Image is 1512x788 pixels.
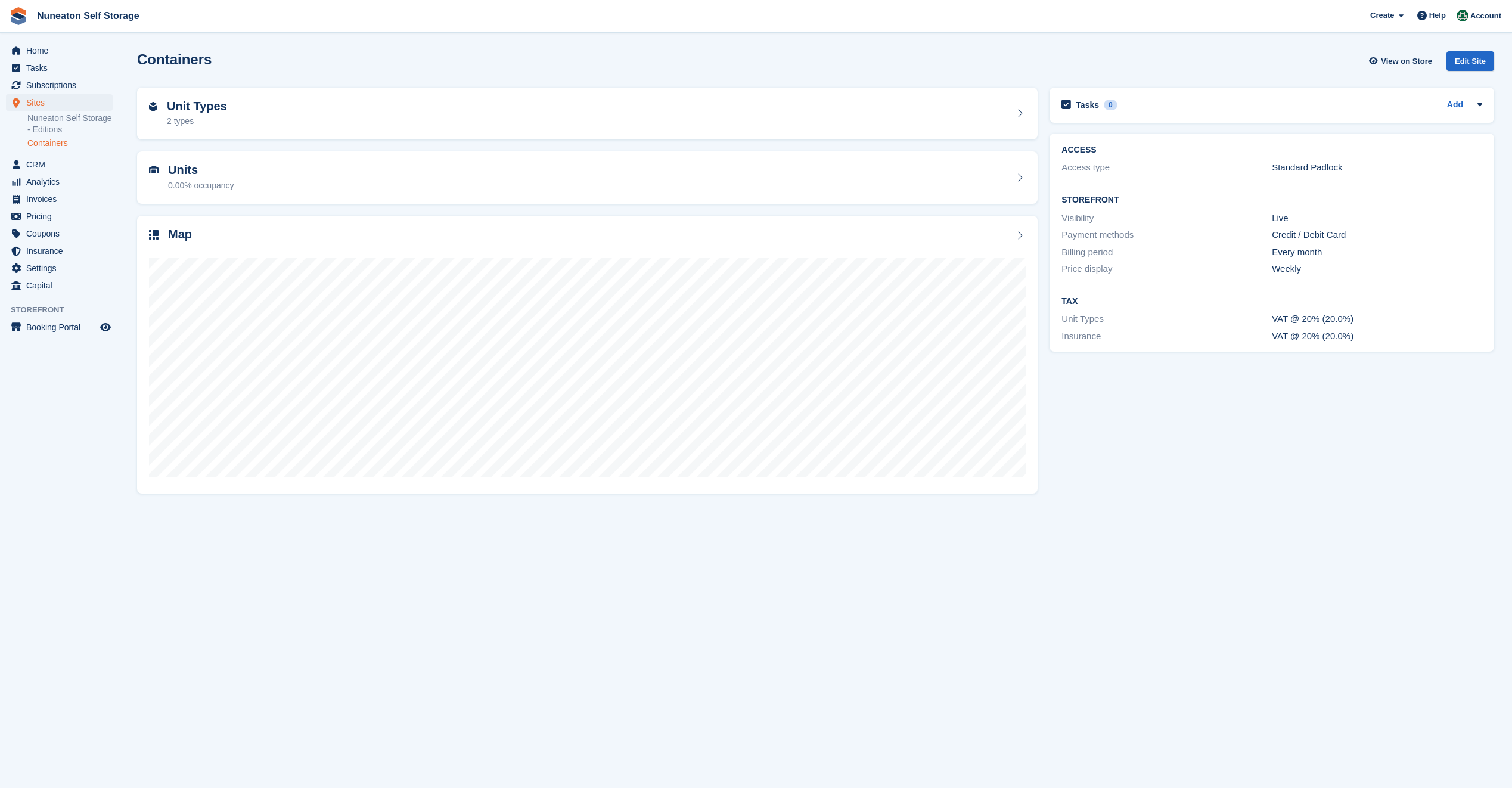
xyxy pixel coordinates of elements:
a: Preview store [98,320,113,334]
span: Create [1370,10,1394,21]
a: menu [6,60,113,76]
a: Nuneaton Self Storage - Editions [27,113,113,135]
h2: Containers [137,51,212,67]
span: Coupons [26,225,98,242]
img: unit-type-icn-2b2737a686de81e16bb02015468b77c625bbabd49415b5ef34ead5e3b44a266d.svg [149,102,157,111]
div: Payment methods [1061,228,1272,242]
a: menu [6,173,113,190]
div: Standard Padlock [1272,161,1482,175]
a: menu [6,94,113,111]
img: map-icn-33ee37083ee616e46c38cad1a60f524a97daa1e2b2c8c0bc3eb3415660979fc1.svg [149,230,159,240]
a: menu [6,156,113,173]
div: Edit Site [1446,51,1494,71]
h2: Tax [1061,297,1482,306]
a: Units 0.00% occupancy [137,151,1038,204]
div: Price display [1061,262,1272,276]
a: Edit Site [1446,51,1494,76]
img: Amanda [1457,10,1468,21]
a: menu [6,208,113,225]
span: Analytics [26,173,98,190]
a: menu [6,191,113,207]
div: Insurance [1061,330,1272,343]
div: 0.00% occupancy [168,179,234,192]
img: unit-icn-7be61d7bf1b0ce9d3e12c5938cc71ed9869f7b940bace4675aadf7bd6d80202e.svg [149,166,159,174]
span: View on Store [1381,55,1432,67]
div: Unit Types [1061,312,1272,326]
a: menu [6,42,113,59]
h2: Unit Types [167,100,227,113]
div: Visibility [1061,212,1272,225]
a: menu [6,243,113,259]
a: menu [6,77,113,94]
span: Tasks [26,60,98,76]
span: Help [1429,10,1446,21]
h2: Tasks [1076,100,1099,110]
h2: Storefront [1061,196,1482,205]
a: Map [137,216,1038,494]
span: Insurance [26,243,98,259]
span: Home [26,42,98,59]
span: Booking Portal [26,319,98,336]
span: Invoices [26,191,98,207]
div: Every month [1272,246,1482,259]
div: 0 [1104,100,1117,110]
div: Weekly [1272,262,1482,276]
a: menu [6,260,113,277]
div: Billing period [1061,246,1272,259]
h2: ACCESS [1061,145,1482,155]
div: Live [1272,212,1482,225]
a: Containers [27,138,113,149]
a: View on Store [1367,51,1437,71]
img: stora-icon-8386f47178a22dfd0bd8f6a31ec36ba5ce8667c1dd55bd0f319d3a0aa187defe.svg [10,7,27,25]
div: Access type [1061,161,1272,175]
div: Credit / Debit Card [1272,228,1482,242]
span: CRM [26,156,98,173]
h2: Map [168,228,192,241]
a: Nuneaton Self Storage [32,6,144,26]
div: VAT @ 20% (20.0%) [1272,312,1482,326]
span: Storefront [11,304,119,316]
span: Capital [26,277,98,294]
span: Account [1470,10,1501,22]
span: Subscriptions [26,77,98,94]
span: Pricing [26,208,98,225]
div: 2 types [167,115,227,128]
a: menu [6,277,113,294]
div: VAT @ 20% (20.0%) [1272,330,1482,343]
span: Settings [26,260,98,277]
a: menu [6,225,113,242]
h2: Units [168,163,234,177]
a: Add [1447,98,1463,112]
a: Unit Types 2 types [137,88,1038,140]
a: menu [6,319,113,336]
span: Sites [26,94,98,111]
